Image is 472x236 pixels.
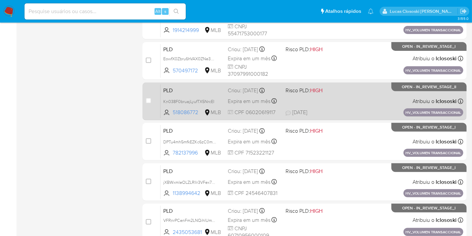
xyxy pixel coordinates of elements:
[325,8,361,15] span: Atalhos rápidos
[460,8,467,15] a: Sair
[458,16,469,21] span: 3.155.0
[164,8,166,14] span: s
[25,7,186,16] input: Pesquise usuários ou casos...
[169,7,183,16] button: search-icon
[390,8,458,14] p: lucas.clososki@mercadolivre.com
[368,8,374,14] a: Notificações
[155,8,161,14] span: Alt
